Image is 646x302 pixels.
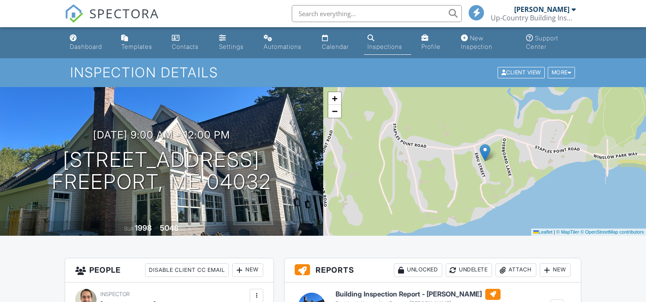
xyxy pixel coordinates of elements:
[421,43,441,50] div: Profile
[497,69,547,75] a: Client View
[100,291,130,297] span: Inspector
[260,31,312,55] a: Automations (Basic)
[93,129,230,141] h3: [DATE] 9:00 am - 12:00 pm
[219,43,244,50] div: Settings
[491,14,576,22] div: Up-Country Building Inspectors, Inc.
[172,43,199,50] div: Contacts
[498,67,545,79] div: Client View
[135,223,152,232] div: 1998
[446,263,492,277] div: Undelete
[418,31,450,55] a: Company Profile
[332,93,337,104] span: +
[232,263,263,277] div: New
[526,34,558,50] div: Support Center
[65,11,159,29] a: SPECTORA
[168,31,209,55] a: Contacts
[121,43,152,50] div: Templates
[70,43,102,50] div: Dashboard
[292,5,462,22] input: Search everything...
[540,263,571,277] div: New
[65,258,273,282] h3: People
[65,4,83,23] img: The Best Home Inspection Software - Spectora
[495,263,536,277] div: Attach
[124,226,134,232] span: Built
[458,31,516,55] a: New Inspection
[328,105,341,118] a: Zoom out
[66,31,111,55] a: Dashboard
[70,65,576,80] h1: Inspection Details
[336,289,501,300] h6: Building Inspection Report - [PERSON_NAME]
[332,106,337,116] span: −
[554,229,555,234] span: |
[52,149,271,194] h1: [STREET_ADDRESS] Freeport, ME 04032
[322,43,349,50] div: Calendar
[319,31,357,55] a: Calendar
[533,229,552,234] a: Leaflet
[461,34,492,50] div: New Inspection
[523,31,580,55] a: Support Center
[556,229,579,234] a: © MapTiler
[160,223,179,232] div: 5048
[118,31,162,55] a: Templates
[180,226,192,232] span: sq. ft.
[216,31,253,55] a: Settings
[480,144,490,161] img: Marker
[514,5,569,14] div: [PERSON_NAME]
[89,4,159,22] span: SPECTORA
[328,92,341,105] a: Zoom in
[548,67,575,79] div: More
[145,263,229,277] div: Disable Client CC Email
[367,43,402,50] div: Inspections
[285,258,581,282] h3: Reports
[581,229,644,234] a: © OpenStreetMap contributors
[394,263,442,277] div: Unlocked
[264,43,302,50] div: Automations
[364,31,411,55] a: Inspections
